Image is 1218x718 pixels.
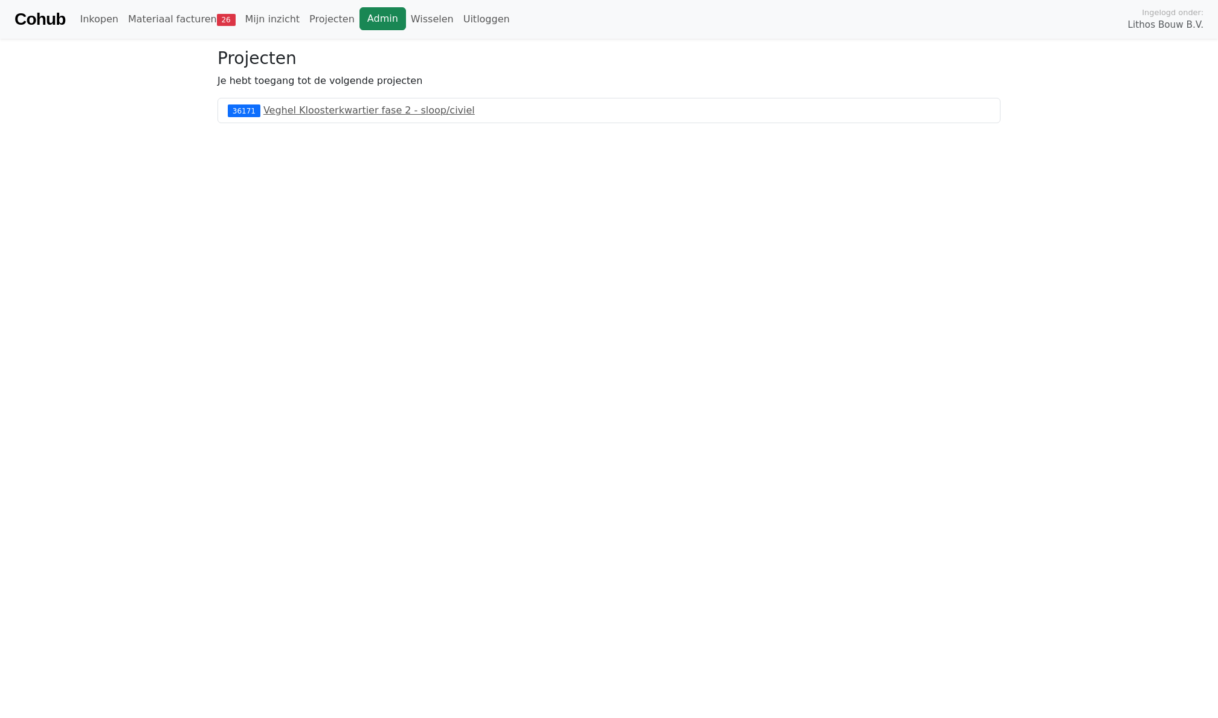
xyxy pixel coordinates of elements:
a: Wisselen [406,7,459,31]
h3: Projecten [217,48,1000,69]
a: Veghel Kloosterkwartier fase 2 - sloop/civiel [263,104,475,116]
a: Cohub [14,5,65,34]
a: Mijn inzicht [240,7,305,31]
p: Je hebt toegang tot de volgende projecten [217,74,1000,88]
span: Ingelogd onder: [1142,7,1203,18]
span: 26 [217,14,236,26]
a: Admin [359,7,406,30]
a: Uitloggen [459,7,515,31]
div: 36171 [228,104,260,117]
a: Inkopen [75,7,123,31]
span: Lithos Bouw B.V. [1128,18,1203,32]
a: Materiaal facturen26 [123,7,240,31]
a: Projecten [304,7,359,31]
